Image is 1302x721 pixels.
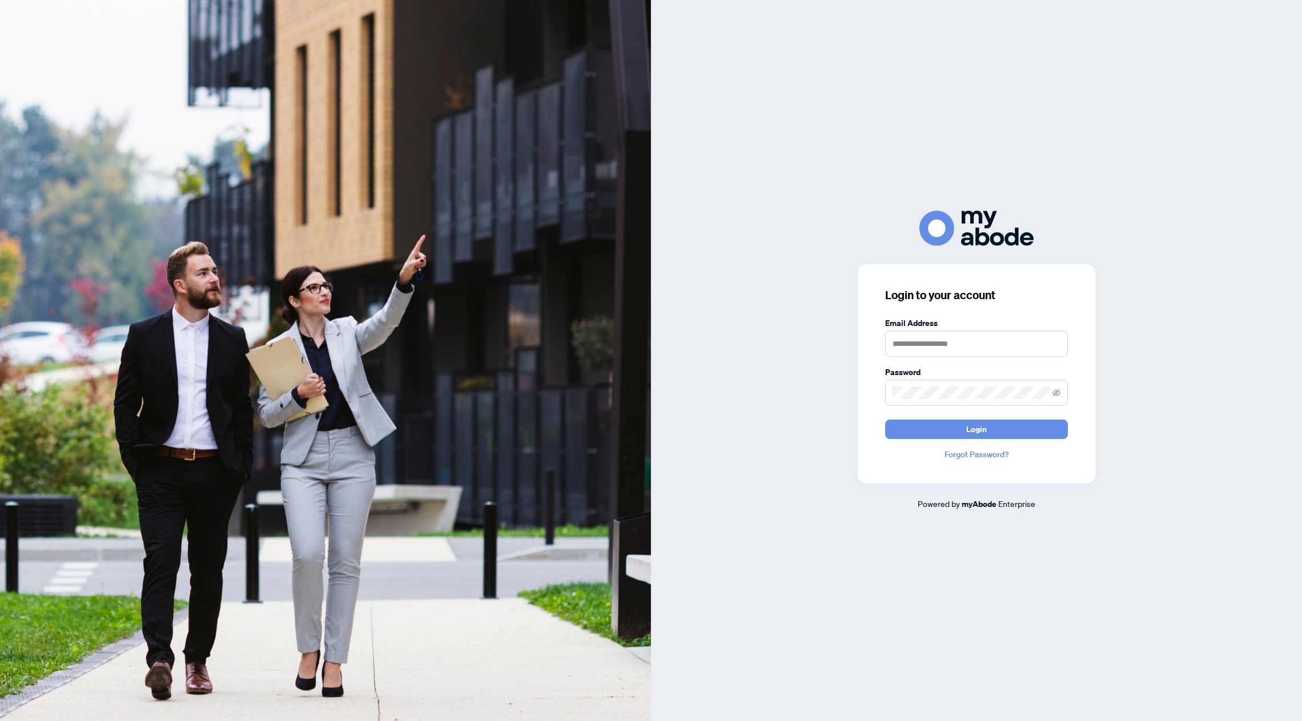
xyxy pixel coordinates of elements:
span: Powered by [918,498,960,509]
label: Password [885,366,1068,378]
a: Forgot Password? [885,448,1068,461]
a: myAbode [962,498,996,510]
button: Login [885,420,1068,439]
h3: Login to your account [885,287,1068,303]
label: Email Address [885,317,1068,329]
span: Enterprise [998,498,1035,509]
span: eye-invisible [1052,389,1060,397]
img: ma-logo [919,211,1034,245]
span: Login [966,420,987,438]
